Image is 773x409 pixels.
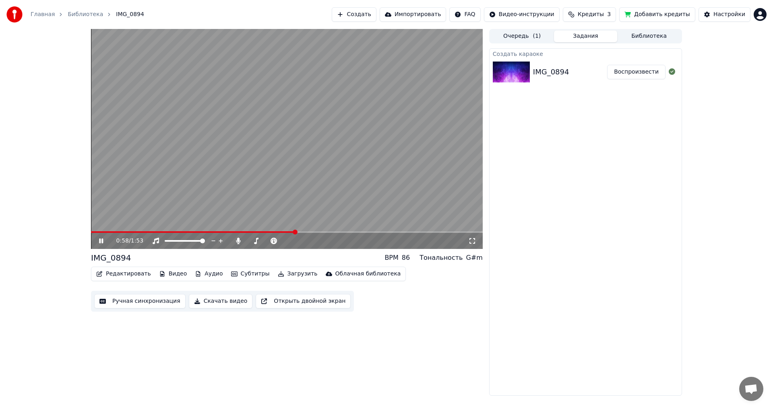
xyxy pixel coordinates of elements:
button: Задания [554,31,618,42]
div: Открытый чат [739,377,763,401]
button: Очередь [490,31,554,42]
button: Добавить кредиты [619,7,695,22]
div: BPM [384,253,398,263]
button: Аудио [192,268,226,280]
span: ( 1 ) [533,32,541,40]
span: 0:58 [116,237,129,245]
img: youka [6,6,23,23]
div: Облачная библиотека [335,270,401,278]
button: Редактировать [93,268,154,280]
span: 1:53 [131,237,143,245]
button: Субтитры [228,268,273,280]
button: Кредиты3 [563,7,616,22]
span: 3 [607,10,611,18]
a: Библиотека [68,10,103,18]
button: Открыть двойной экран [256,294,351,308]
button: Создать [332,7,376,22]
button: Библиотека [617,31,681,42]
button: FAQ [449,7,480,22]
div: Настройки [713,10,745,18]
button: Скачать видео [189,294,253,308]
div: IMG_0894 [91,252,131,263]
button: Ручная синхронизация [94,294,186,308]
button: Импортировать [380,7,446,22]
div: G#m [466,253,482,263]
button: Видео [156,268,190,280]
button: Загрузить [275,268,321,280]
div: 86 [402,253,410,263]
span: Кредиты [578,10,604,18]
nav: breadcrumb [31,10,144,18]
a: Главная [31,10,55,18]
button: Видео-инструкции [484,7,560,22]
button: Воспроизвести [607,65,666,79]
div: Создать караоке [490,49,682,58]
div: / [116,237,136,245]
div: Тональность [420,253,463,263]
div: IMG_0894 [533,66,569,78]
span: IMG_0894 [116,10,144,18]
button: Настройки [699,7,750,22]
